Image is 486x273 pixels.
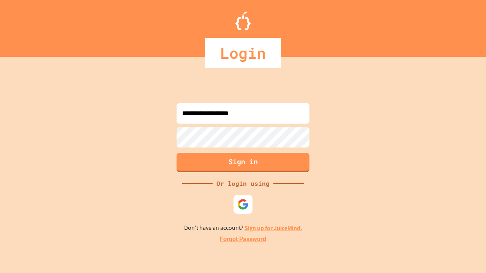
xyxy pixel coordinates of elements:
img: google-icon.svg [237,199,249,210]
button: Sign in [177,153,309,172]
p: Don't have an account? [184,223,302,233]
div: Login [205,38,281,68]
iframe: chat widget [454,243,478,265]
a: Sign up for JuiceMind. [245,224,302,232]
img: Logo.svg [235,11,251,30]
iframe: chat widget [423,210,478,242]
a: Forgot Password [220,235,266,244]
div: Or login using [213,179,273,188]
